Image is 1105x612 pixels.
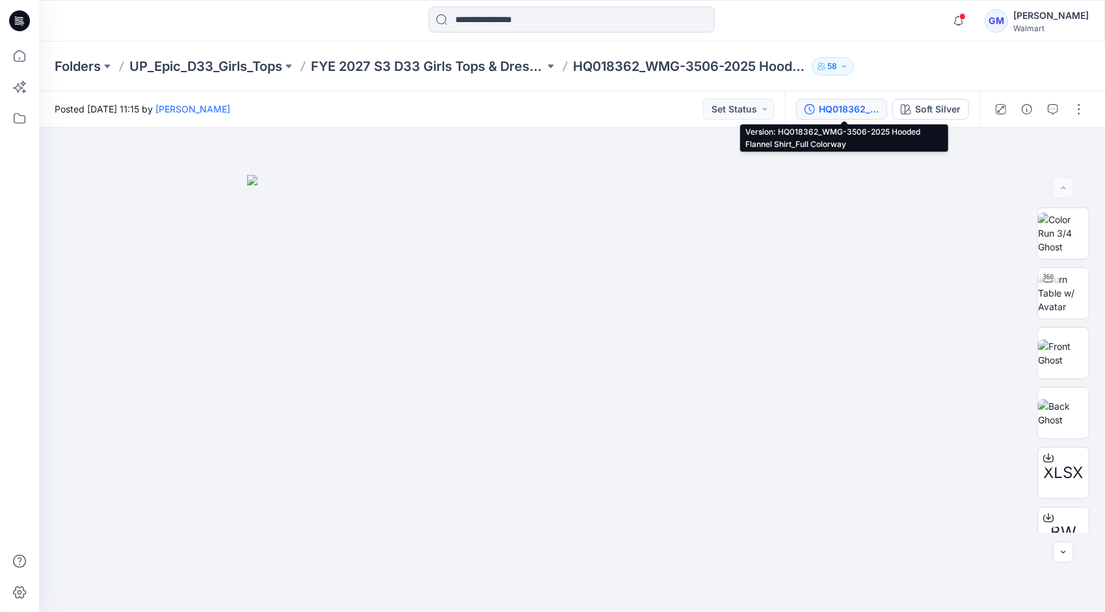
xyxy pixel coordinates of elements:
a: FYE 2027 S3 D33 Girls Tops & Dresses Epic Design [311,57,544,75]
img: Color Run 3/4 Ghost [1038,213,1089,254]
button: HQ018362_WMG-3506-2025 Hooded Flannel Shirt_Full Colorway [796,99,887,120]
img: Turn Table w/ Avatar [1038,273,1089,313]
a: [PERSON_NAME] [155,103,230,114]
a: UP_Epic_D33_Girls_Tops [129,57,282,75]
div: HQ018362_WMG-3506-2025 Hooded Flannel Shirt_Full Colorway [819,102,879,116]
p: HQ018362_WMG-3506-2025 Hooded Flannel Shirt [573,57,806,75]
div: GM [985,9,1008,33]
img: Front Ghost [1038,339,1089,367]
div: Soft Silver [915,102,961,116]
a: Folders [55,57,101,75]
button: Soft Silver [892,99,969,120]
span: XLSX [1044,461,1084,485]
button: Details [1017,99,1037,120]
p: 58 [828,59,838,73]
button: 58 [812,57,854,75]
div: Walmart [1013,23,1089,33]
span: Posted [DATE] 11:15 by [55,102,230,116]
span: BW [1050,521,1076,544]
img: Back Ghost [1038,399,1089,427]
div: [PERSON_NAME] [1013,8,1089,23]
